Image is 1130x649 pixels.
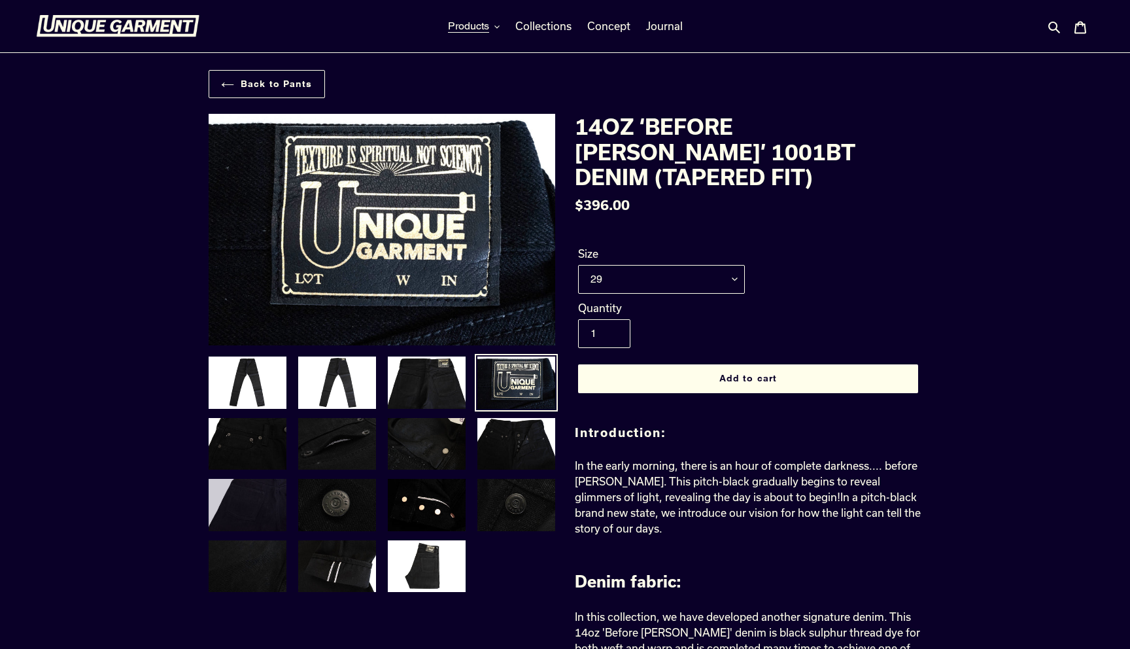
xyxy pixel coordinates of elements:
[448,20,489,33] span: Products
[207,417,288,472] img: Load image into Gallery viewer, 14OZ ‘BEFORE DAWN’ 1001BT DENIM (TAPERED FIT)
[297,417,377,472] img: Load image into Gallery viewer, 14OZ ‘BEFORE DAWN’ 1001BT DENIM (TAPERED FIT)
[441,16,506,36] button: Products
[578,364,918,393] button: Add to cart
[515,20,572,33] span: Collections
[207,355,288,410] img: Load image into Gallery viewer, 14OZ ‘BEFORE DAWN’ 1001BT DENIM (TAPERED FIT)
[575,572,681,591] span: Denim fabric:
[575,426,921,440] h2: Introduction:
[640,16,689,36] a: Journal
[36,15,199,37] img: Unique Garment
[207,539,288,594] img: Load image into Gallery viewer, 14OZ ‘BEFORE DAWN’ 1001BT DENIM (TAPERED FIT)
[297,478,377,533] img: Load image into Gallery viewer, 14OZ ‘BEFORE DAWN’ 1001BT DENIM (TAPERED FIT)
[581,16,637,36] a: Concept
[209,70,325,98] a: Back to Pants
[719,373,777,383] span: Add to cart
[476,478,556,533] img: Load image into Gallery viewer, 14OZ ‘BEFORE DAWN’ 1001BT DENIM (TAPERED FIT)
[386,539,467,594] img: Load image into Gallery viewer, 14OZ ‘BEFORE DAWN’ 1001BT DENIM (TAPERED FIT)
[587,20,630,33] span: Concept
[297,355,377,410] img: Load image into Gallery viewer, 14OZ ‘BEFORE DAWN’ 1001BT DENIM (TAPERED FIT)
[386,478,467,533] img: Load image into Gallery viewer, 14OZ ‘BEFORE DAWN’ 1001BT DENIM (TAPERED FIT)
[509,16,578,36] a: Collections
[476,417,556,472] img: Load image into Gallery viewer, 14OZ ‘BEFORE DAWN’ 1001BT DENIM (TAPERED FIT)
[207,478,288,533] img: Load image into Gallery viewer, 14OZ ‘BEFORE DAWN’ 1001BT DENIM (TAPERED FIT)
[575,114,921,189] h1: 14OZ ‘BEFORE [PERSON_NAME]’ 1001BT DENIM (TAPERED FIT)
[578,246,745,262] label: Size
[476,355,556,410] img: Load image into Gallery viewer, 14OZ ‘BEFORE DAWN’ 1001BT DENIM (TAPERED FIT)
[646,20,683,33] span: Journal
[578,300,745,316] label: Quantity
[575,459,921,535] span: In the early morning, there is an hour of complete darkness.... before [PERSON_NAME]. This pitch-...
[386,417,467,472] img: Load image into Gallery viewer, 14OZ ‘BEFORE DAWN’ 1001BT DENIM (TAPERED FIT)
[575,197,630,213] span: $396.00
[297,539,377,594] img: Load image into Gallery viewer, 14OZ ‘BEFORE DAWN’ 1001BT DENIM (TAPERED FIT)
[386,355,467,410] img: Load image into Gallery viewer, 14OZ ‘BEFORE DAWN’ 1001BT DENIM (TAPERED FIT)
